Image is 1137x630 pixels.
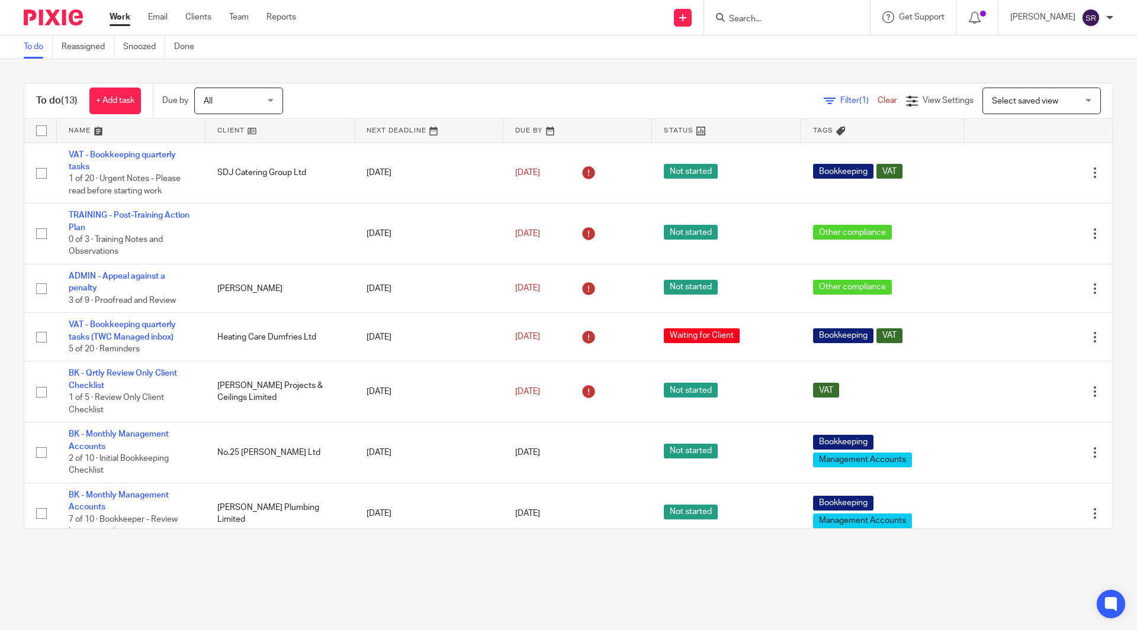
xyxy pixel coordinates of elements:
a: Reports [266,11,296,23]
td: [DATE] [355,483,503,544]
span: [DATE] [515,284,540,292]
td: [PERSON_NAME] [205,264,354,313]
a: Snoozed [123,35,165,59]
span: Get Support [899,13,945,21]
span: All [204,97,213,105]
span: Not started [664,444,718,458]
span: (1) [859,96,869,105]
span: 5 of 20 · Reminders [69,345,140,353]
span: [DATE] [515,169,540,177]
span: Tags [813,127,833,134]
img: svg%3E [1081,8,1100,27]
a: VAT - Bookkeeping quarterly tasks (TWC Managed inbox) [69,321,176,341]
span: Select saved view [992,97,1058,105]
a: TRAINING - Post-Training Action Plan [69,211,189,231]
span: View Settings [923,96,974,105]
h1: To do [36,95,78,107]
td: SDJ Catering Group Ltd [205,143,354,203]
input: Search [728,14,834,25]
td: Heating Care Dumfries Ltd [205,313,354,361]
span: Waiting for Client [664,328,740,343]
span: 7 of 10 · Bookkeeper - Review Loom or review notes [69,515,178,536]
img: Pixie [24,9,83,25]
td: [DATE] [355,203,503,264]
span: 1 of 20 · Urgent Notes - Please read before starting work [69,175,181,195]
td: [DATE] [355,313,503,361]
span: [DATE] [515,333,540,341]
td: No.25 [PERSON_NAME] Ltd [205,422,354,483]
span: Other compliance [813,280,892,295]
span: 2 of 10 · Initial Bookkeeping Checklist [69,454,169,475]
span: [DATE] [515,448,540,457]
span: 0 of 3 · Training Notes and Observations [69,235,163,256]
span: Not started [664,164,718,179]
span: Bookkeeping [813,496,873,511]
span: Not started [664,383,718,398]
a: Reassigned [62,35,114,59]
td: [DATE] [355,264,503,313]
a: Clients [185,11,211,23]
p: [PERSON_NAME] [1010,11,1075,23]
a: VAT - Bookkeeping quarterly tasks [69,151,176,171]
span: Filter [840,96,878,105]
td: [PERSON_NAME] Projects & Ceilings Limited [205,361,354,422]
span: (13) [61,96,78,105]
span: [DATE] [515,387,540,396]
a: To do [24,35,53,59]
span: [DATE] [515,509,540,518]
td: [DATE] [355,361,503,422]
span: Bookkeeping [813,328,873,343]
span: Bookkeeping [813,435,873,450]
td: [DATE] [355,422,503,483]
a: Clear [878,96,897,105]
td: [PERSON_NAME] Plumbing Limited [205,483,354,544]
span: Management Accounts [813,453,912,467]
span: Management Accounts [813,513,912,528]
span: VAT [813,383,839,398]
span: 3 of 9 · Proofread and Review [69,296,176,305]
span: Not started [664,505,718,519]
td: [DATE] [355,143,503,203]
span: [DATE] [515,230,540,238]
span: Not started [664,225,718,240]
a: BK - Monthly Management Accounts [69,491,169,511]
span: Not started [664,280,718,295]
a: BK - Qrtly Review Only Client Checklist [69,369,177,389]
span: 1 of 5 · Review Only Client Checklist [69,393,164,414]
a: ADMIN - Appeal against a penalty [69,272,165,292]
a: BK - Monthly Management Accounts [69,430,169,450]
span: VAT [876,328,902,343]
a: Done [174,35,203,59]
span: Bookkeeping [813,164,873,179]
span: VAT [876,164,902,179]
a: Work [110,11,130,23]
a: Team [229,11,249,23]
p: Due by [162,95,188,106]
a: + Add task [89,88,141,114]
span: Other compliance [813,225,892,240]
a: Email [148,11,168,23]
